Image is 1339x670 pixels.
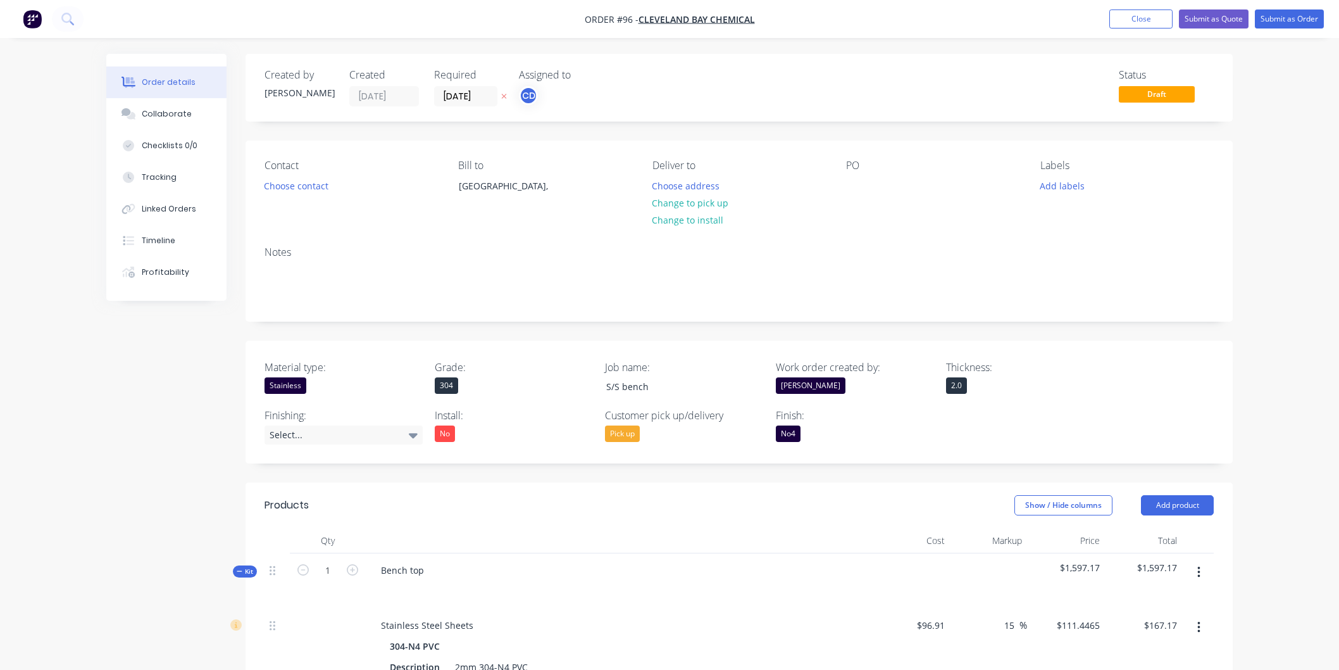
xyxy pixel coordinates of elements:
span: Draft [1119,86,1195,102]
label: Job name: [605,360,763,375]
img: Factory [23,9,42,28]
span: $1,597.17 [1110,561,1178,574]
div: Timeline [142,235,175,246]
div: Qty [290,528,366,553]
div: Checklists 0/0 [142,140,197,151]
label: Finish: [776,408,934,423]
div: [GEOGRAPHIC_DATA], [448,177,575,217]
div: Products [265,498,309,513]
button: Show / Hide columns [1014,495,1112,515]
button: Linked Orders [106,193,227,225]
button: Change to install [645,212,730,229]
button: Choose contact [258,177,335,194]
div: PO [846,160,1019,172]
a: cleveland bay chemical [638,13,755,25]
button: Profitability [106,256,227,288]
span: Kit [237,567,253,576]
div: Pick up [605,426,640,442]
span: $1,597.17 [1032,561,1100,574]
div: Stainless [265,377,306,394]
button: Add product [1141,495,1214,515]
label: Customer pick up/delivery [605,408,763,423]
div: Tracking [142,172,177,183]
button: Close [1109,9,1173,28]
button: Timeline [106,225,227,256]
button: Add labels [1033,177,1091,194]
div: Cost [872,528,950,553]
div: Order details [142,77,196,88]
label: Install: [435,408,593,423]
div: Contact [265,160,438,172]
div: 304 [435,377,458,394]
div: [PERSON_NAME] [776,377,845,394]
div: 304-N4 PVC [390,637,445,655]
label: Work order created by: [776,360,934,375]
span: Order #96 - [585,13,638,25]
button: Submit as Order [1255,9,1324,28]
label: Grade: [435,360,593,375]
label: Thickness: [946,360,1104,375]
div: S/S bench [596,377,754,396]
div: No4 [776,426,800,442]
button: Checklists 0/0 [106,130,227,161]
div: Required [434,69,504,81]
div: Kit [233,566,257,578]
button: Submit as Quote [1179,9,1249,28]
label: Finishing: [265,408,423,423]
button: Tracking [106,161,227,193]
div: Notes [265,246,1214,258]
div: [GEOGRAPHIC_DATA], [459,177,564,195]
div: Select... [265,426,423,445]
button: Choose address [645,177,726,194]
div: Bill to [458,160,632,172]
div: No [435,426,455,442]
div: Assigned to [519,69,645,81]
button: Order details [106,66,227,98]
div: 2.0 [946,377,967,394]
div: Deliver to [652,160,826,172]
div: Collaborate [142,108,192,120]
div: Total [1105,528,1183,553]
div: Created [349,69,419,81]
span: % [1019,618,1027,633]
div: Labels [1040,160,1214,172]
div: Bench top [371,561,434,579]
div: Price [1027,528,1105,553]
div: Stainless Steel Sheets [371,616,483,635]
div: [PERSON_NAME] [265,86,334,99]
div: Linked Orders [142,203,196,215]
button: Change to pick up [645,194,735,212]
button: Collaborate [106,98,227,130]
div: Profitability [142,267,189,278]
div: Status [1119,69,1214,81]
button: CD [519,86,538,105]
label: Material type: [265,360,423,375]
div: Created by [265,69,334,81]
div: Markup [950,528,1028,553]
